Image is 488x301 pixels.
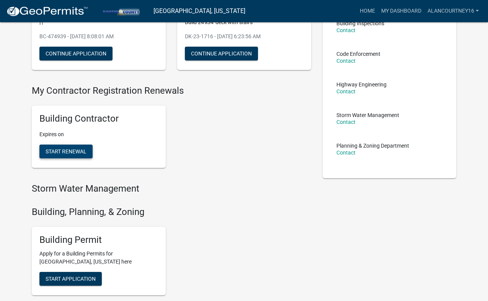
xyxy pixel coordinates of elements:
p: Planning & Zoning Department [336,143,409,148]
button: Continue Application [185,47,258,60]
p: Expires on [39,130,158,138]
p: Storm Water Management [336,112,399,118]
a: Contact [336,150,356,156]
button: Start Application [39,272,102,286]
img: Porter County, Indiana [94,6,147,16]
p: Code Enforcement [336,51,380,57]
p: Building Inspections [336,21,384,26]
p: | | [39,18,158,26]
span: Start Application [46,276,96,282]
a: Contact [336,88,356,94]
p: BC-474939 - [DATE] 8:08:01 AM [39,33,158,41]
h5: Building Contractor [39,113,158,124]
wm-registration-list-section: My Contractor Registration Renewals [32,85,311,174]
a: Contact [336,58,356,64]
button: Start Renewal [39,145,93,158]
a: My Dashboard [378,4,424,18]
p: Build 24'x34' deck with stairs [185,18,304,26]
p: DK-23-1716 - [DATE] 6:23:56 AM [185,33,304,41]
a: Home [357,4,378,18]
span: Start Renewal [46,148,87,155]
h4: Storm Water Management [32,183,311,194]
a: Contact [336,119,356,125]
p: Apply for a Building Permits for [GEOGRAPHIC_DATA], [US_STATE] here [39,250,158,266]
a: Contact [336,27,356,33]
h5: Building Permit [39,234,158,246]
a: [GEOGRAPHIC_DATA], [US_STATE] [153,5,245,18]
a: alancourtney16 [424,4,482,18]
h4: My Contractor Registration Renewals [32,85,311,96]
p: Highway Engineering [336,82,387,87]
h4: Building, Planning, & Zoning [32,207,311,218]
button: Continue Application [39,47,113,60]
